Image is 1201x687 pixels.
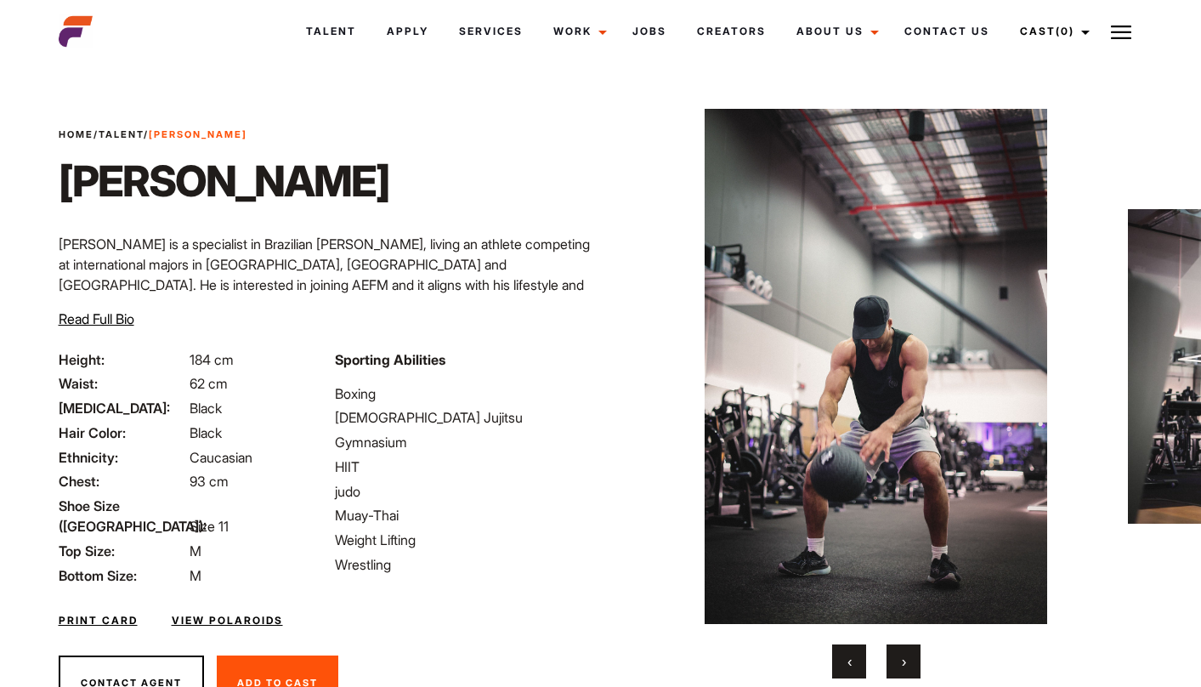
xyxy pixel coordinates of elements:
[190,375,228,392] span: 62 cm
[190,473,229,490] span: 93 cm
[59,373,186,394] span: Waist:
[59,398,186,418] span: [MEDICAL_DATA]:
[59,496,186,537] span: Shoe Size ([GEOGRAPHIC_DATA]):
[444,9,538,54] a: Services
[682,9,781,54] a: Creators
[59,156,389,207] h1: [PERSON_NAME]
[538,9,617,54] a: Work
[847,653,852,670] span: Previous
[291,9,371,54] a: Talent
[59,565,186,586] span: Bottom Size:
[335,383,591,404] li: Boxing
[59,541,186,561] span: Top Size:
[59,613,138,628] a: Print Card
[617,9,682,54] a: Jobs
[149,128,247,140] strong: [PERSON_NAME]
[335,554,591,575] li: Wrestling
[99,128,144,140] a: Talent
[190,400,222,417] span: Black
[190,542,201,559] span: M
[190,351,234,368] span: 184 cm
[59,309,134,329] button: Read Full Bio
[190,424,222,441] span: Black
[902,653,906,670] span: Next
[59,14,93,48] img: cropped-aefm-brand-fav-22-square.png
[190,518,229,535] span: Size 11
[172,613,283,628] a: View Polaroids
[781,9,889,54] a: About Us
[59,128,93,140] a: Home
[190,567,201,584] span: M
[1111,22,1131,43] img: Burger icon
[59,447,186,468] span: Ethnicity:
[1056,25,1074,37] span: (0)
[335,351,445,368] strong: Sporting Abilities
[1005,9,1100,54] a: Cast(0)
[889,9,1005,54] a: Contact Us
[190,449,252,466] span: Caucasian
[335,530,591,550] li: Weight Lifting
[59,234,591,315] p: [PERSON_NAME] is a specialist in Brazilian [PERSON_NAME], living an athlete competing at internat...
[59,128,247,142] span: / /
[59,423,186,443] span: Hair Color:
[335,481,591,502] li: judo
[371,9,444,54] a: Apply
[59,471,186,491] span: Chest:
[59,349,186,370] span: Height:
[335,407,591,428] li: [DEMOGRAPHIC_DATA] Jujitsu
[335,457,591,477] li: HIIT
[335,505,591,525] li: Muay-Thai
[335,432,591,452] li: Gymnasium
[59,310,134,327] span: Read Full Bio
